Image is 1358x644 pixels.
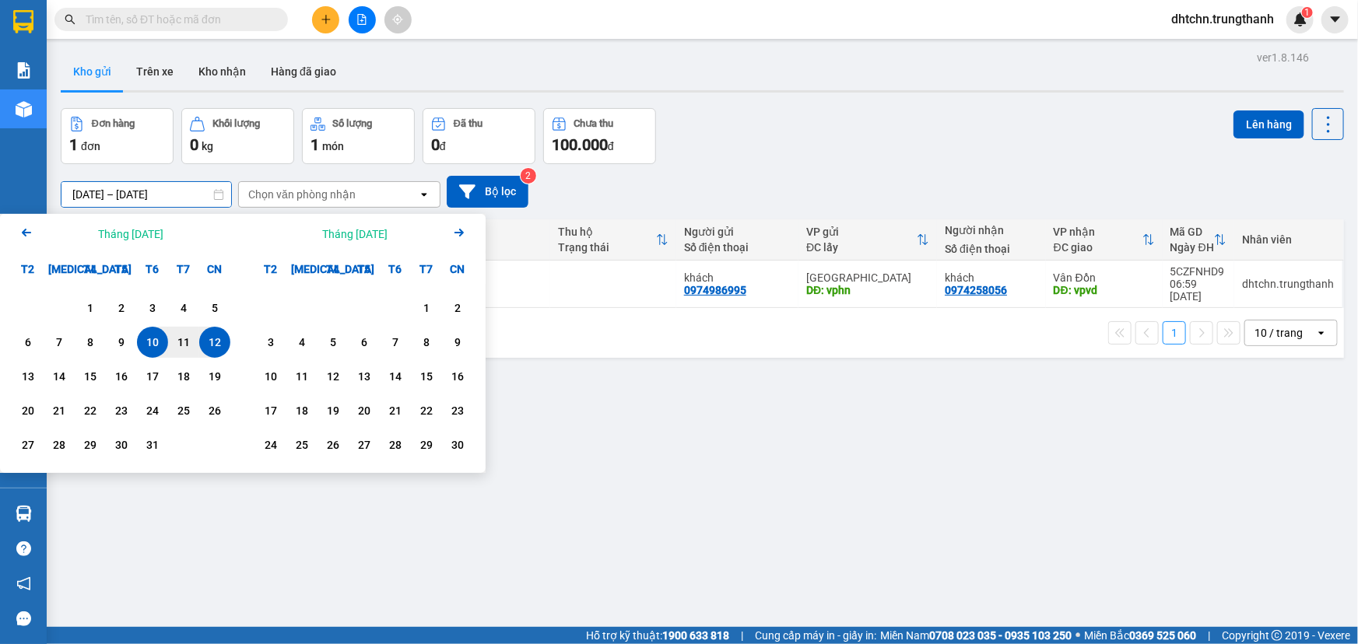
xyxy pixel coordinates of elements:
div: 30 [111,436,132,454]
button: Kho nhận [186,53,258,90]
div: 13 [17,367,39,386]
div: 10 [142,333,163,352]
span: Miền Nam [880,627,1072,644]
div: Choose Thứ Tư, tháng 10 8 2025. It's available. [75,327,106,358]
div: 16 [111,367,132,386]
div: [MEDICAL_DATA] [44,254,75,285]
span: kg [202,140,213,152]
div: Choose Thứ Sáu, tháng 11 21 2025. It's available. [380,395,411,426]
img: icon-new-feature [1293,12,1307,26]
div: [MEDICAL_DATA] [286,254,318,285]
svg: Arrow Right [450,223,468,242]
div: 7 [384,333,406,352]
div: Choose Thứ Ba, tháng 10 7 2025. It's available. [44,327,75,358]
div: T5 [106,254,137,285]
sup: 1 [1302,7,1313,18]
div: 5 [322,333,344,352]
div: Choose Chủ Nhật, tháng 11 23 2025. It's available. [442,395,473,426]
div: Choose Thứ Sáu, tháng 10 3 2025. It's available. [137,292,168,324]
div: ver 1.8.146 [1257,49,1309,66]
button: plus [312,6,339,33]
div: Choose Chủ Nhật, tháng 11 30 2025. It's available. [442,429,473,460]
div: Choose Thứ Tư, tháng 11 19 2025. It's available. [318,395,349,426]
span: 1 [69,135,78,154]
svg: open [418,188,430,201]
button: 1 [1163,321,1186,345]
span: 0 [190,135,198,154]
div: 13 [353,367,375,386]
div: 10 / trang [1254,325,1303,341]
span: | [1208,627,1210,644]
span: Cung cấp máy in - giấy in: [755,627,876,644]
span: 100.000 [552,135,608,154]
div: Choose Thứ Năm, tháng 11 27 2025. It's available. [349,429,380,460]
div: Choose Thứ Tư, tháng 10 15 2025. It's available. [75,361,106,392]
div: Choose Thứ Tư, tháng 10 29 2025. It's available. [75,429,106,460]
div: 11 [173,333,195,352]
div: Choose Thứ Hai, tháng 11 24 2025. It's available. [255,429,286,460]
div: 29 [416,436,437,454]
div: Thu hộ [558,226,656,238]
div: Choose Thứ Năm, tháng 10 23 2025. It's available. [106,395,137,426]
div: 8 [416,333,437,352]
button: Số lượng1món [302,108,415,164]
input: Tìm tên, số ĐT hoặc mã đơn [86,11,269,28]
div: T7 [168,254,199,285]
div: 12 [204,333,226,352]
div: Choose Thứ Năm, tháng 11 13 2025. It's available. [349,361,380,392]
div: Choose Thứ Bảy, tháng 10 25 2025. It's available. [168,395,199,426]
div: 11 [291,367,313,386]
div: Người gửi [684,226,791,238]
div: 17 [260,401,282,420]
sup: 2 [521,168,536,184]
div: Choose Thứ Năm, tháng 10 16 2025. It's available. [106,361,137,392]
div: 9 [447,333,468,352]
div: Choose Thứ Ba, tháng 10 21 2025. It's available. [44,395,75,426]
span: aim [392,14,403,25]
span: caret-down [1328,12,1342,26]
div: Choose Thứ Năm, tháng 10 30 2025. It's available. [106,429,137,460]
div: Đơn hàng [92,118,135,129]
div: Choose Thứ Ba, tháng 11 18 2025. It's available. [286,395,318,426]
img: warehouse-icon [16,506,32,522]
div: T5 [349,254,380,285]
div: Choose Thứ Sáu, tháng 10 24 2025. It's available. [137,395,168,426]
div: 23 [111,401,132,420]
span: dhtchn.trungthanh [1159,9,1286,29]
strong: 0708 023 035 - 0935 103 250 [929,629,1072,642]
div: 7 [48,333,70,352]
span: question-circle [16,541,31,556]
button: file-add [349,6,376,33]
div: VP gửi [806,226,917,238]
div: Choose Thứ Tư, tháng 11 12 2025. It's available. [318,361,349,392]
div: Đã thu [454,118,482,129]
div: Choose Thứ Hai, tháng 10 13 2025. It's available. [12,361,44,392]
div: Choose Thứ Ba, tháng 11 4 2025. It's available. [286,327,318,358]
div: 14 [48,367,70,386]
div: 16 [447,367,468,386]
div: T2 [255,254,286,285]
div: Choose Thứ Sáu, tháng 11 14 2025. It's available. [380,361,411,392]
div: Choose Thứ Tư, tháng 11 26 2025. It's available. [318,429,349,460]
div: DĐ: vphn [806,284,929,296]
div: Choose Thứ Hai, tháng 11 10 2025. It's available. [255,361,286,392]
div: Mã GD [1170,226,1214,238]
div: Choose Thứ Hai, tháng 10 20 2025. It's available. [12,395,44,426]
button: Trên xe [124,53,186,90]
div: dhtchn.trungthanh [1242,278,1335,290]
div: Choose Thứ Bảy, tháng 11 29 2025. It's available. [411,429,442,460]
div: Vân Đồn [1054,271,1155,284]
div: Tháng [DATE] [322,226,388,242]
div: 22 [416,401,437,420]
div: Choose Thứ Bảy, tháng 11 15 2025. It's available. [411,361,442,392]
div: Ngày ĐH [1170,241,1214,254]
div: Chưa thu [432,233,542,246]
div: Choose Thứ Hai, tháng 11 17 2025. It's available. [255,395,286,426]
div: 15 [79,367,101,386]
span: đ [608,140,614,152]
button: Khối lượng0kg [181,108,294,164]
div: Choose Thứ Năm, tháng 10 2 2025. It's available. [106,292,137,324]
div: Choose Chủ Nhật, tháng 10 19 2025. It's available. [199,361,230,392]
div: Khối lượng [212,118,260,129]
button: Bộ lọc [447,176,528,208]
